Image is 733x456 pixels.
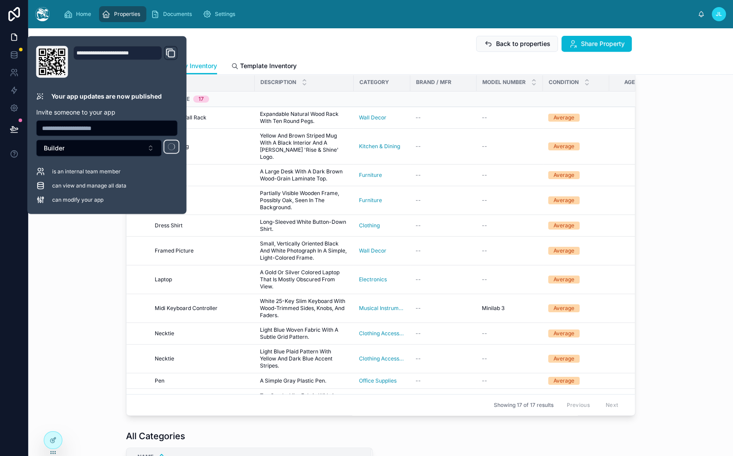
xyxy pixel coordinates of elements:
span: Back to properties [496,39,550,48]
span: Age (Years) [624,79,659,86]
div: Domain and Custom Link [73,46,178,78]
a: Musical Instruments [359,305,405,312]
span: Builder [44,144,65,153]
span: A Large Desk With A Dark Brown Wood-Grain Laminate Top. [260,168,348,182]
span: -- [416,172,421,179]
span: can modify your app [52,196,103,203]
span: -- [416,197,421,204]
span: -- [482,247,487,254]
span: Expandable Natural Wood Rack With Ten Round Pegs. [260,111,348,125]
div: scrollable content [57,4,698,24]
span: Necktie [155,330,174,337]
span: -- [482,172,487,179]
span: -- [482,355,487,362]
div: Average [554,330,574,337]
a: Clothing [359,222,380,229]
div: Average [554,377,574,385]
span: A Gold Or Silver Colored Laptop That Is Mostly Obscured From View. [260,269,348,290]
span: My Inventory [179,61,217,70]
span: -- [416,247,421,254]
div: Average [554,355,574,363]
span: Partially Visible Wooden Frame, Possibly Oak, Seen In The Background. [260,190,348,211]
span: Laptop [155,276,172,283]
span: 0.0 [615,377,670,384]
button: Share Property [561,36,632,52]
a: Settings [200,6,241,22]
span: -- [482,197,487,204]
span: 0.0 [615,247,670,254]
div: Average [554,222,574,230]
a: Documents [148,6,198,22]
span: A Simple Gray Plastic Pen. [260,377,326,384]
span: -- [416,305,421,312]
span: Settings [215,11,235,18]
span: Properties [114,11,140,18]
span: -- [482,143,487,150]
p: Invite someone to your app [36,108,178,117]
span: can view and manage all data [52,182,126,189]
span: -- [416,222,421,229]
button: Back to properties [476,36,558,52]
span: Light Blue Plaid Pattern With Yellow And Dark Blue Accent Stripes. [260,348,348,369]
span: Share Property [581,39,625,48]
a: Kitchen & Dining [359,143,400,150]
span: Yellow And Brown Striped Mug With A Black Interior And A [PERSON_NAME] 'Rise & Shine' Logo. [260,132,348,161]
a: Wall Decor [359,114,386,121]
span: Tan Suede-Like Fabric With A Wide Brim, Vented Crown, And Chin Strap Detail. [260,392,348,414]
div: Average [554,247,574,255]
span: Description [260,79,296,86]
div: Average [554,304,574,312]
span: Documents [163,11,192,18]
a: Clothing Accessories [359,330,405,337]
a: Furniture [359,172,382,179]
span: Condition [549,79,579,86]
img: App logo [35,7,50,21]
span: -- [416,143,421,150]
div: 17 [199,96,204,103]
span: Small, Vertically Oriented Black And White Photograph In A Simple, Light-Colored Frame. [260,240,348,261]
span: 0.0 [615,330,670,337]
span: Minilab 3 [482,305,504,312]
span: -- [416,377,421,384]
a: Home [61,6,97,22]
span: 0.0 [615,143,670,150]
span: JL [716,11,722,18]
span: White 25-Key Slim Keyboard With Wood-Trimmed Sides, Knobs, And Faders. [260,298,348,319]
span: Category [359,79,389,86]
button: Select Button [36,140,162,157]
span: 0.0 [615,114,670,121]
a: Template Inventory [231,58,297,76]
span: Model Number [482,79,526,86]
span: -- [482,377,487,384]
a: Clothing Accessories [359,355,405,362]
div: Average [554,276,574,284]
span: -- [482,114,487,121]
span: -- [416,276,421,283]
a: Office Supplies [359,377,397,384]
span: -- [416,114,421,121]
span: Home [76,11,91,18]
span: -- [482,276,487,283]
a: Wall Decor [359,247,386,254]
span: Brand / MFR [416,79,451,86]
span: Midi Keyboard Controller [155,305,218,312]
span: -- [482,330,487,337]
span: -- [482,222,487,229]
p: Your app updates are now published [51,92,162,101]
span: 0.0 [615,197,670,204]
a: Properties [99,6,146,22]
a: Electronics [359,276,387,283]
span: Light Blue Woven Fabric With A Subtle Grid Pattern. [260,326,348,341]
span: Necktie [155,355,174,362]
div: Average [554,114,574,122]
